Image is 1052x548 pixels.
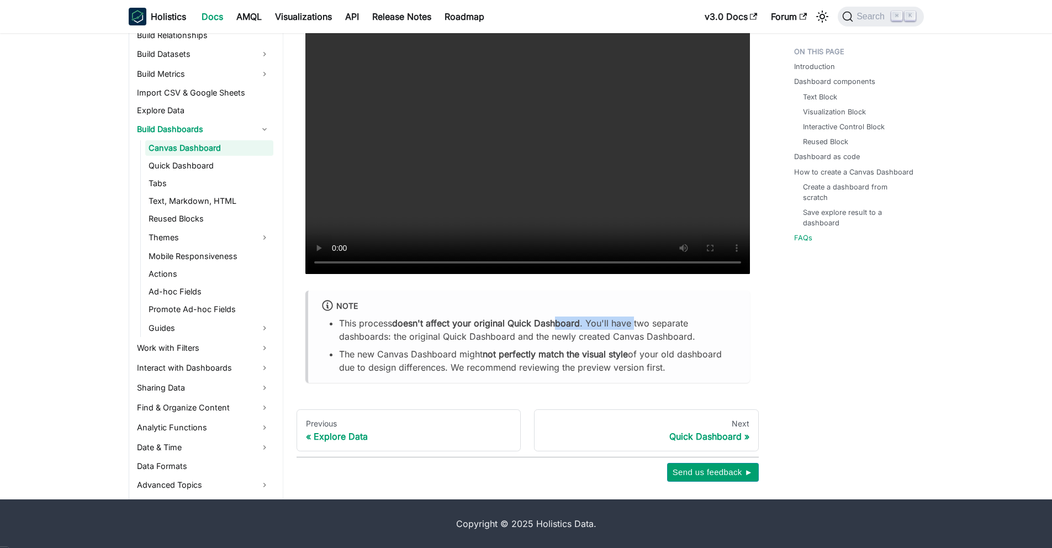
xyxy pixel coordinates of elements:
[134,65,273,83] a: Build Metrics
[905,11,916,21] kbd: K
[134,399,273,417] a: Find & Organize Content
[145,229,273,246] a: Themes
[321,299,737,314] div: note
[145,211,273,226] a: Reused Blocks
[794,151,860,162] a: Dashboard as code
[129,8,186,25] a: HolisticsHolistics
[134,85,273,101] a: Import CSV & Google Sheets
[673,465,753,479] span: Send us feedback ►
[339,317,737,343] li: This process . You'll have two separate dashboards: the original Quick Dashboard and the newly cr...
[306,431,512,442] div: Explore Data
[230,8,268,25] a: AMQL
[134,45,273,63] a: Build Datasets
[268,8,339,25] a: Visualizations
[803,92,837,102] a: Text Block
[145,140,273,156] a: Canvas Dashboard
[392,318,580,329] strong: doesn't affect your original Quick Dashboard
[134,496,273,514] a: Best Practices
[339,347,737,374] li: The new Canvas Dashboard might of your old dashboard due to design differences. We recommend revi...
[134,359,273,377] a: Interact with Dashboards
[803,107,866,117] a: Visualization Block
[853,12,891,22] span: Search
[838,7,923,27] button: Search (Command+K)
[145,158,273,173] a: Quick Dashboard
[134,459,273,474] a: Data Formats
[134,379,273,397] a: Sharing Data
[134,103,273,118] a: Explore Data
[543,431,749,442] div: Quick Dashboard
[366,8,438,25] a: Release Notes
[803,122,885,132] a: Interactive Control Block
[145,302,273,317] a: Promote Ad-hoc Fields
[306,419,512,429] div: Previous
[145,266,273,282] a: Actions
[891,11,902,21] kbd: ⌘
[803,136,848,147] a: Reused Block
[134,28,273,43] a: Build Relationships
[764,8,813,25] a: Forum
[195,8,230,25] a: Docs
[803,182,913,203] a: Create a dashboard from scratch
[297,409,521,451] a: PreviousExplore Data
[813,8,831,25] button: Switch between dark and light mode (currently light mode)
[129,8,146,25] img: Holistics
[151,10,186,23] b: Holistics
[698,8,764,25] a: v3.0 Docs
[438,8,491,25] a: Roadmap
[803,207,913,228] a: Save explore result to a dashboard
[794,233,812,243] a: FAQs
[145,284,273,299] a: Ad-hoc Fields
[134,476,273,494] a: Advanced Topics
[534,409,759,451] a: NextQuick Dashboard
[145,193,273,209] a: Text, Markdown, HTML
[543,419,749,429] div: Next
[134,439,273,456] a: Date & Time
[297,409,759,451] nav: Docs pages
[134,120,273,138] a: Build Dashboards
[339,8,366,25] a: API
[794,61,835,72] a: Introduction
[305,8,750,275] video: Your browser does not support embedding video, but you can .
[794,167,913,177] a: How to create a Canvas Dashboard
[145,249,273,264] a: Mobile Responsiveness
[145,319,273,337] a: Guides
[145,176,273,191] a: Tabs
[175,517,877,530] div: Copyright © 2025 Holistics Data.
[794,76,875,87] a: Dashboard components
[134,339,273,357] a: Work with Filters
[667,463,759,482] button: Send us feedback ►
[134,419,273,436] a: Analytic Functions
[483,349,628,360] strong: not perfectly match the visual style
